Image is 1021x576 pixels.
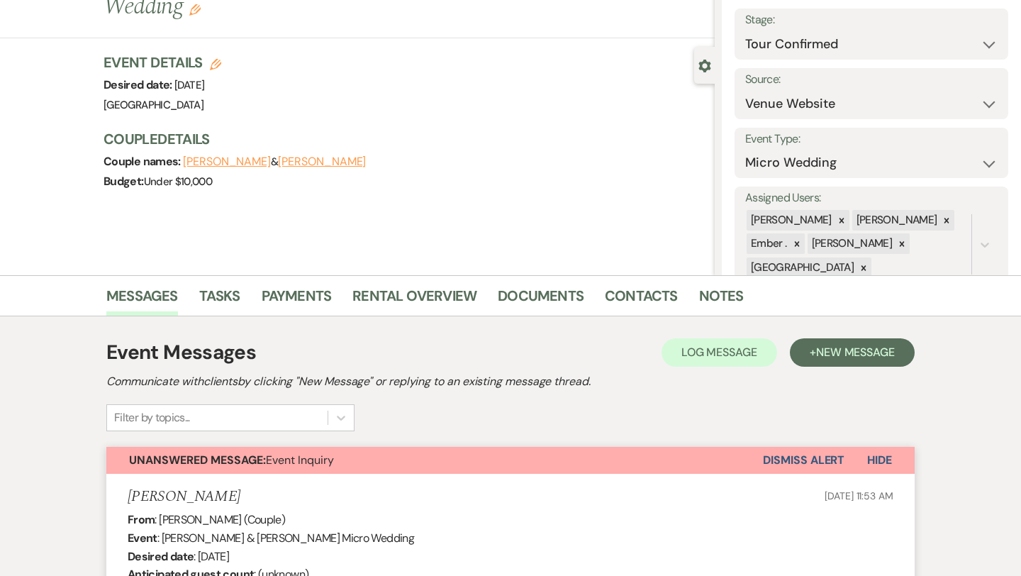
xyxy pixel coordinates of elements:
[128,531,157,545] b: Event
[129,453,334,467] span: Event Inquiry
[747,257,856,278] div: [GEOGRAPHIC_DATA]
[662,338,777,367] button: Log Message
[106,447,763,474] button: Unanswered Message:Event Inquiry
[104,129,701,149] h3: Couple Details
[128,512,155,527] b: From
[199,284,240,316] a: Tasks
[790,338,915,367] button: +New Message
[808,233,895,254] div: [PERSON_NAME]
[128,549,194,564] b: Desired date
[104,154,183,169] span: Couple names:
[174,78,204,92] span: [DATE]
[104,98,203,112] span: [GEOGRAPHIC_DATA]
[104,77,174,92] span: Desired date:
[763,447,844,474] button: Dismiss Alert
[183,155,366,169] span: &
[278,156,366,167] button: [PERSON_NAME]
[852,210,939,231] div: [PERSON_NAME]
[104,174,144,189] span: Budget:
[104,52,221,72] h3: Event Details
[189,3,201,16] button: Edit
[106,338,256,367] h1: Event Messages
[605,284,678,316] a: Contacts
[745,129,998,150] label: Event Type:
[183,156,271,167] button: [PERSON_NAME]
[262,284,332,316] a: Payments
[745,188,998,209] label: Assigned Users:
[825,489,893,502] span: [DATE] 11:53 AM
[745,10,998,31] label: Stage:
[745,70,998,90] label: Source:
[129,453,266,467] strong: Unanswered Message:
[106,373,915,390] h2: Communicate with clients by clicking "New Message" or replying to an existing message thread.
[144,175,213,189] span: Under $10,000
[747,210,834,231] div: [PERSON_NAME]
[699,284,744,316] a: Notes
[352,284,476,316] a: Rental Overview
[844,447,915,474] button: Hide
[867,453,892,467] span: Hide
[816,345,895,360] span: New Message
[698,58,711,72] button: Close lead details
[114,409,190,426] div: Filter by topics...
[106,284,178,316] a: Messages
[498,284,584,316] a: Documents
[747,233,789,254] div: Ember .
[128,488,240,506] h5: [PERSON_NAME]
[681,345,757,360] span: Log Message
